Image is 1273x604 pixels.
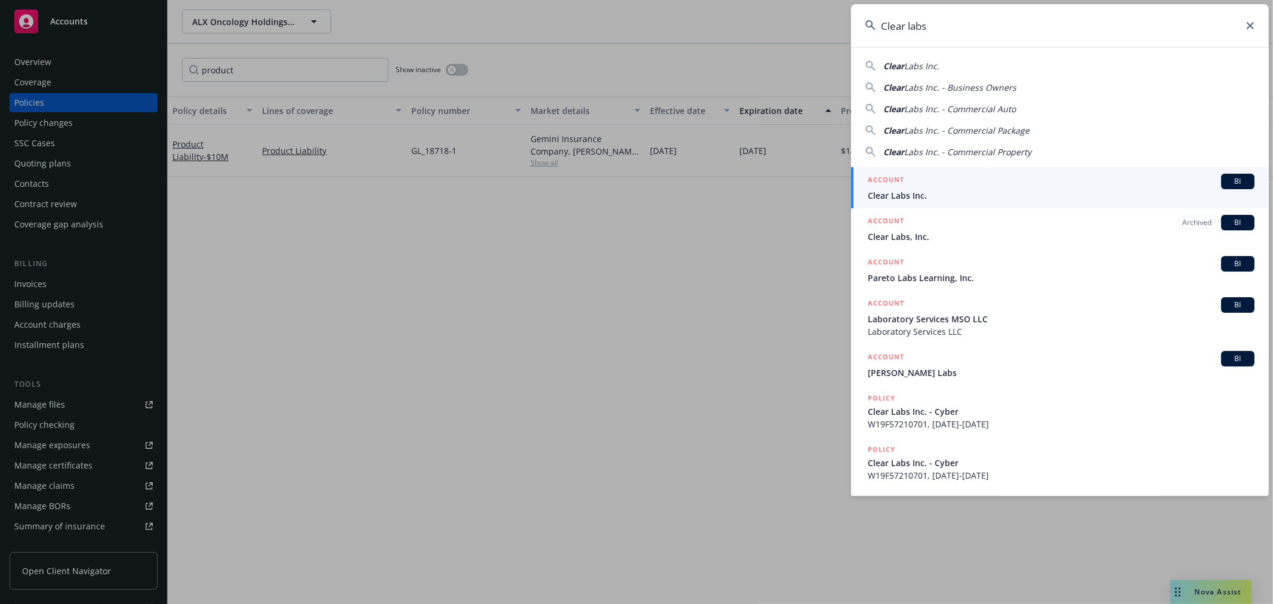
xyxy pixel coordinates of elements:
[883,103,904,115] span: Clear
[1182,217,1212,228] span: Archived
[851,249,1269,291] a: ACCOUNTBIPareto Labs Learning, Inc.
[868,405,1254,418] span: Clear Labs Inc. - Cyber
[851,344,1269,386] a: ACCOUNTBI[PERSON_NAME] Labs
[868,174,904,188] h5: ACCOUNT
[868,443,895,455] h5: POLICY
[1226,300,1250,310] span: BI
[851,167,1269,208] a: ACCOUNTBIClear Labs Inc.
[868,351,904,365] h5: ACCOUNT
[904,125,1030,136] span: Labs Inc. - Commercial Package
[883,82,904,93] span: Clear
[883,60,904,72] span: Clear
[868,457,1254,469] span: Clear Labs Inc. - Cyber
[868,313,1254,325] span: Laboratory Services MSO LLC
[1226,176,1250,187] span: BI
[868,272,1254,284] span: Pareto Labs Learning, Inc.
[1226,217,1250,228] span: BI
[868,189,1254,202] span: Clear Labs Inc.
[1226,258,1250,269] span: BI
[904,60,939,72] span: Labs Inc.
[1226,353,1250,364] span: BI
[868,366,1254,379] span: [PERSON_NAME] Labs
[851,291,1269,344] a: ACCOUNTBILaboratory Services MSO LLCLaboratory Services LLC
[904,82,1016,93] span: Labs Inc. - Business Owners
[868,230,1254,243] span: Clear Labs, Inc.
[851,488,1269,540] a: POLICY
[868,469,1254,482] span: W19F57210701, [DATE]-[DATE]
[883,146,904,158] span: Clear
[868,418,1254,430] span: W19F57210701, [DATE]-[DATE]
[904,146,1031,158] span: Labs Inc. - Commercial Property
[851,4,1269,47] input: Search...
[851,386,1269,437] a: POLICYClear Labs Inc. - CyberW19F57210701, [DATE]-[DATE]
[851,208,1269,249] a: ACCOUNTArchivedBIClear Labs, Inc.
[868,215,904,229] h5: ACCOUNT
[868,297,904,312] h5: ACCOUNT
[868,495,895,507] h5: POLICY
[904,103,1016,115] span: Labs Inc. - Commercial Auto
[851,437,1269,488] a: POLICYClear Labs Inc. - CyberW19F57210701, [DATE]-[DATE]
[883,125,904,136] span: Clear
[868,256,904,270] h5: ACCOUNT
[868,392,895,404] h5: POLICY
[868,325,1254,338] span: Laboratory Services LLC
